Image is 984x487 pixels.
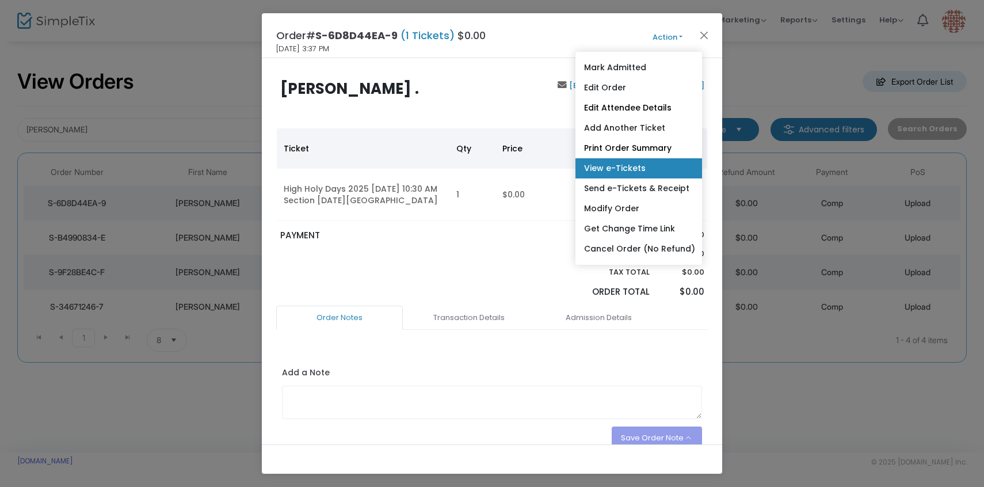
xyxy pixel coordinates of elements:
[535,306,662,330] a: Admission Details
[552,229,650,241] p: Sub total
[552,248,650,260] p: Service Fee Total
[575,58,702,78] a: Mark Admitted
[633,31,702,44] button: Action
[552,286,650,299] p: Order Total
[277,169,449,221] td: High Holy Days 2025 [DATE] 10:30 AM Section [DATE][GEOGRAPHIC_DATA]
[575,158,702,178] a: View e-Tickets
[661,286,704,299] p: $0.00
[398,28,457,43] span: (1 Tickets)
[552,267,650,278] p: Tax Total
[575,178,702,199] a: Send e-Tickets & Receipt
[575,118,702,138] a: Add Another Ticket
[575,98,702,118] a: Edit Attendee Details
[449,169,495,221] td: 1
[697,28,712,43] button: Close
[406,306,532,330] a: Transaction Details
[575,199,702,219] a: Modify Order
[276,43,329,55] span: [DATE] 3:37 PM
[575,78,702,98] a: Edit Order
[277,128,449,169] th: Ticket
[575,219,702,239] a: Get Change Time Link
[280,78,419,99] b: [PERSON_NAME] .
[276,28,486,43] h4: Order# $0.00
[495,169,605,221] td: $0.00
[575,138,702,158] a: Print Order Summary
[495,128,605,169] th: Price
[276,306,403,330] a: Order Notes
[575,239,702,259] a: Cancel Order (No Refund)
[661,267,704,278] p: $0.00
[277,128,707,221] div: Data table
[315,28,398,43] span: S-6D8D44EA-9
[282,367,330,382] label: Add a Note
[280,229,487,242] p: PAYMENT
[449,128,495,169] th: Qty
[567,80,704,91] a: [EMAIL_ADDRESS][DOMAIN_NAME]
